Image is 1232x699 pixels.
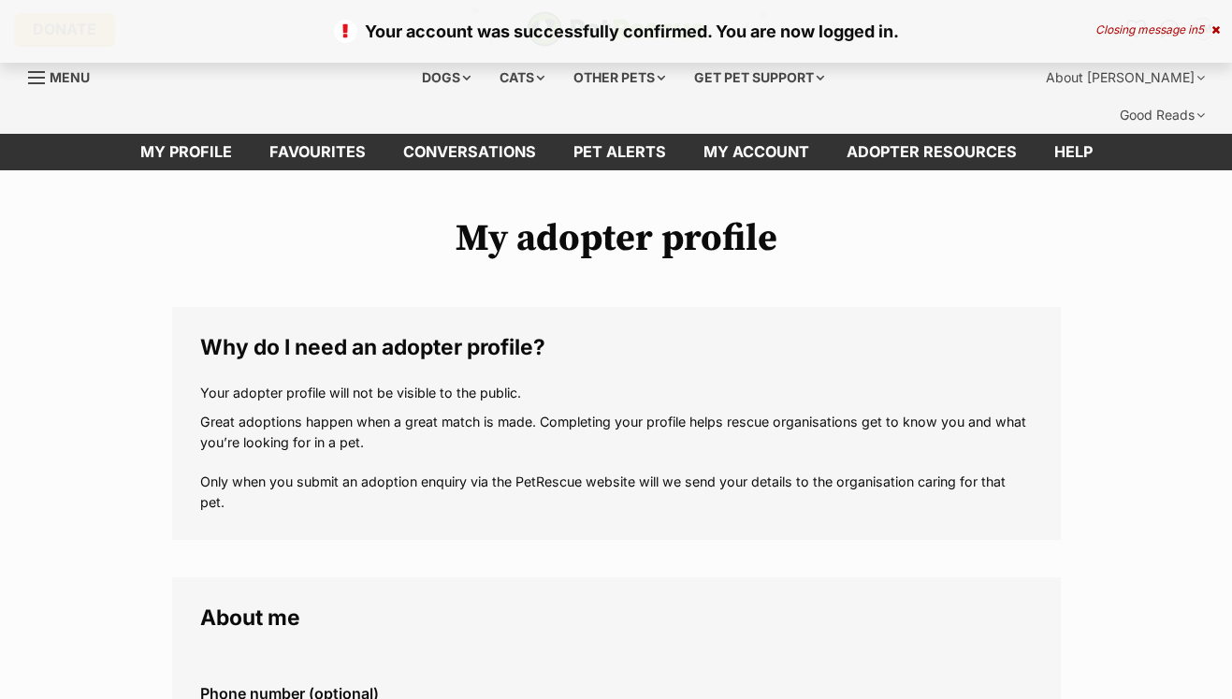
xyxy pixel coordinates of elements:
a: My account [685,134,828,170]
a: My profile [122,134,251,170]
p: Great adoptions happen when a great match is made. Completing your profile helps rescue organisat... [200,412,1033,512]
a: Menu [28,59,103,93]
div: Dogs [409,59,484,96]
p: Your adopter profile will not be visible to the public. [200,383,1033,402]
legend: Why do I need an adopter profile? [200,335,1033,359]
a: conversations [384,134,555,170]
a: Favourites [251,134,384,170]
a: Pet alerts [555,134,685,170]
div: About [PERSON_NAME] [1033,59,1218,96]
a: Adopter resources [828,134,1036,170]
div: Good Reads [1107,96,1218,134]
span: Menu [50,69,90,85]
h1: My adopter profile [172,217,1061,260]
legend: About me [200,605,1033,630]
div: Cats [486,59,558,96]
div: Get pet support [681,59,837,96]
fieldset: Why do I need an adopter profile? [172,307,1061,540]
a: Help [1036,134,1111,170]
div: Other pets [560,59,678,96]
